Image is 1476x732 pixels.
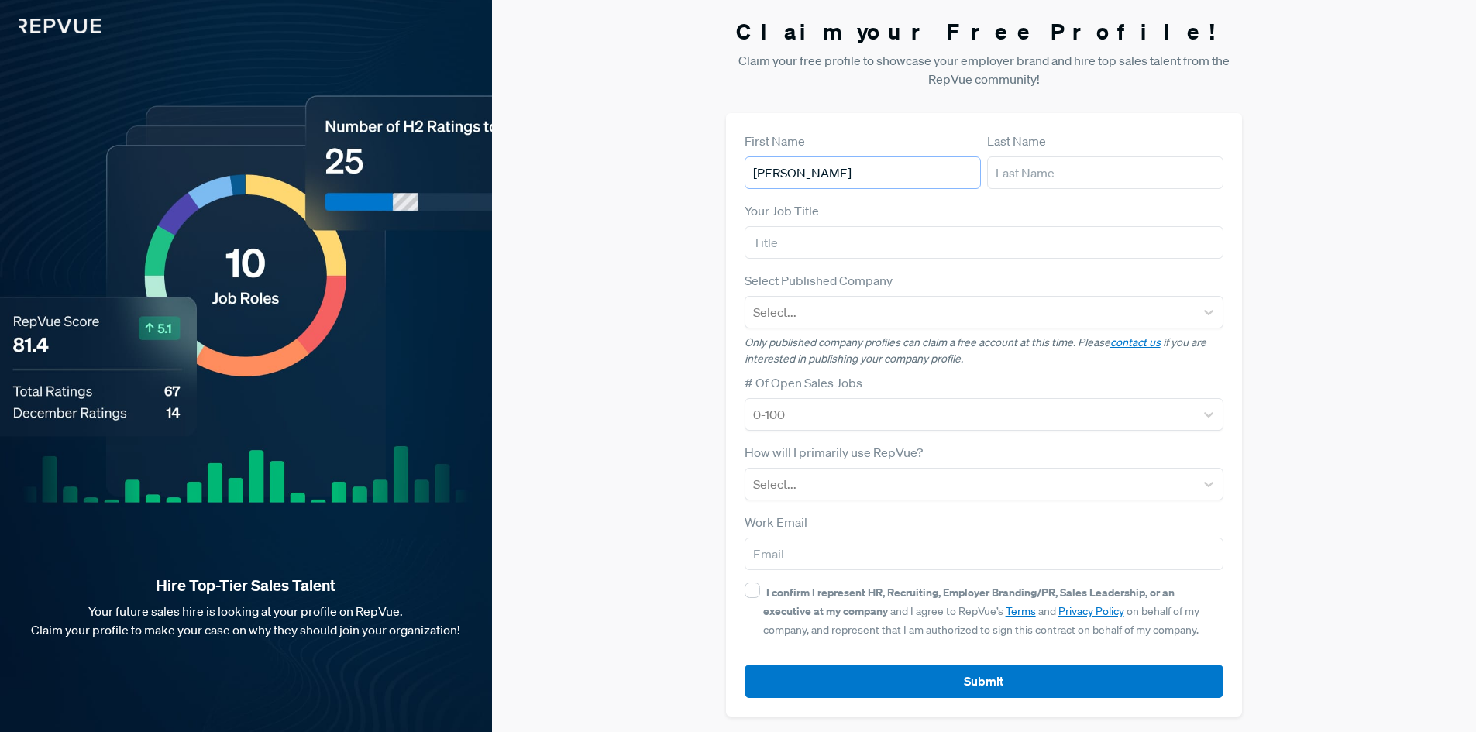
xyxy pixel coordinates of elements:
input: Last Name [987,156,1223,189]
input: First Name [745,156,981,189]
a: Privacy Policy [1058,604,1124,618]
button: Submit [745,665,1224,698]
label: Work Email [745,513,807,531]
p: Claim your free profile to showcase your employer brand and hire top sales talent from the RepVue... [726,51,1243,88]
input: Email [745,538,1224,570]
label: # Of Open Sales Jobs [745,373,862,392]
label: Your Job Title [745,201,819,220]
label: First Name [745,132,805,150]
p: Your future sales hire is looking at your profile on RepVue. Claim your profile to make your case... [25,602,467,639]
label: Select Published Company [745,271,893,290]
strong: I confirm I represent HR, Recruiting, Employer Branding/PR, Sales Leadership, or an executive at ... [763,585,1175,618]
a: Terms [1006,604,1036,618]
label: How will I primarily use RepVue? [745,443,923,462]
strong: Hire Top-Tier Sales Talent [25,576,467,596]
h3: Claim your Free Profile! [726,19,1243,45]
input: Title [745,226,1224,259]
a: contact us [1110,335,1161,349]
label: Last Name [987,132,1046,150]
p: Only published company profiles can claim a free account at this time. Please if you are interest... [745,335,1224,367]
span: and I agree to RepVue’s and on behalf of my company, and represent that I am authorized to sign t... [763,586,1199,637]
